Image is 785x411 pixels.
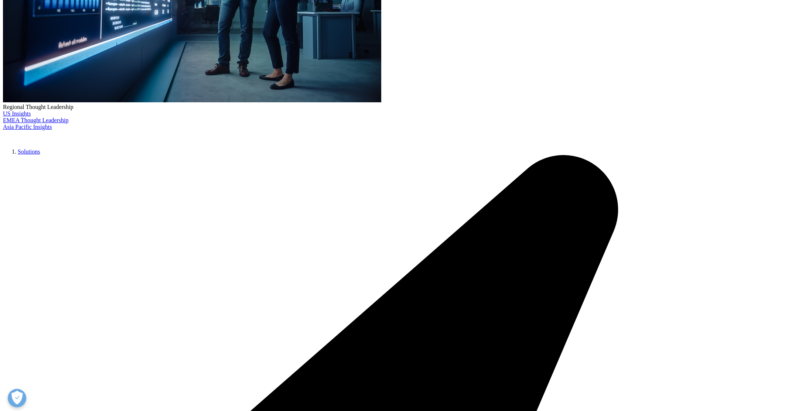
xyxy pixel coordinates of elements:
[3,124,52,130] a: Asia Pacific Insights
[3,110,31,117] a: US Insights
[3,130,62,141] img: IQVIA Healthcare Information Technology and Pharma Clinical Research Company
[3,104,782,110] div: Regional Thought Leadership
[3,117,68,123] a: EMEA Thought Leadership
[8,389,26,407] button: Präferenzen öffnen
[18,148,40,155] a: Solutions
